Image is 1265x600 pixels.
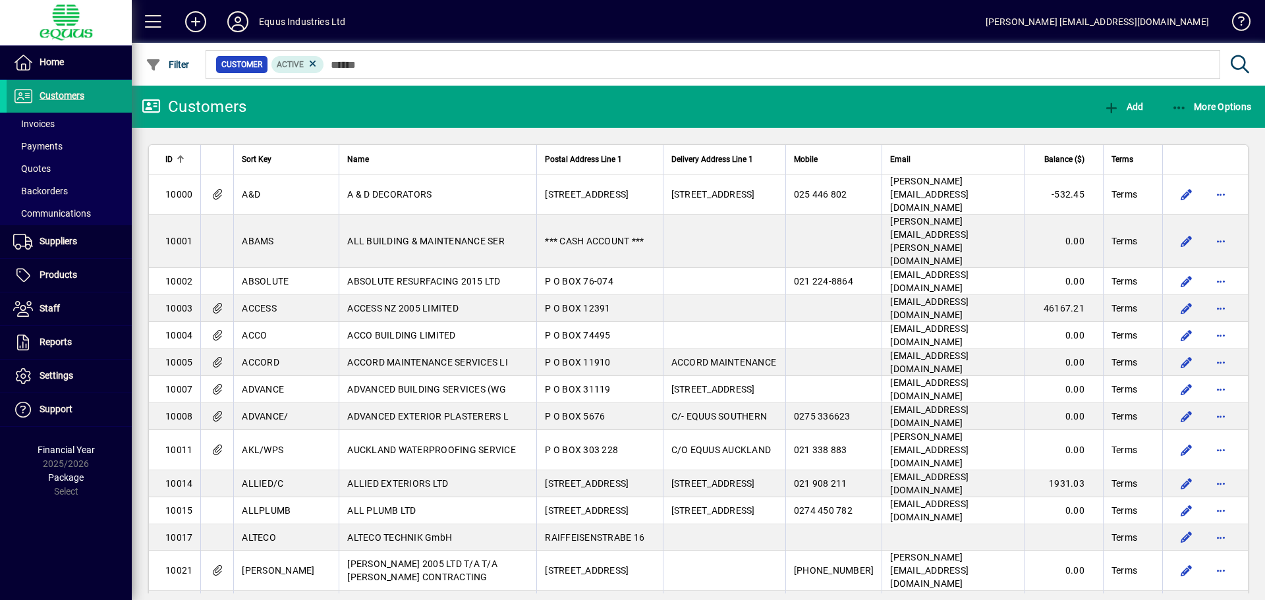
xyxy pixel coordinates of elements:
[40,90,84,101] span: Customers
[1210,325,1231,346] button: More options
[1111,443,1137,456] span: Terms
[545,276,613,286] span: P O BOX 76-074
[1111,329,1137,342] span: Terms
[1104,101,1143,112] span: Add
[1111,564,1137,577] span: Terms
[1210,298,1231,319] button: More options
[242,532,276,543] span: ALTECO
[1210,560,1231,581] button: More options
[165,384,192,395] span: 10007
[242,330,267,341] span: ACCO
[1176,352,1197,373] button: Edit
[142,96,246,117] div: Customers
[146,59,190,70] span: Filter
[13,208,91,219] span: Communications
[165,505,192,516] span: 10015
[347,276,500,286] span: ABSOLUTE RESURFACING 2015 LTD
[1024,295,1103,322] td: 46167.21
[347,384,506,395] span: ADVANCED BUILDING SERVICES (WG
[347,411,509,422] span: ADVANCED EXTERIOR PLASTERERS L
[165,189,192,200] span: 10000
[1111,531,1137,544] span: Terms
[794,152,874,167] div: Mobile
[890,269,969,293] span: [EMAIL_ADDRESS][DOMAIN_NAME]
[7,157,132,180] a: Quotes
[175,10,217,34] button: Add
[890,431,969,468] span: [PERSON_NAME][EMAIL_ADDRESS][DOMAIN_NAME]
[890,216,969,266] span: [PERSON_NAME][EMAIL_ADDRESS][PERSON_NAME][DOMAIN_NAME]
[794,478,847,489] span: 021 908 211
[794,152,818,167] span: Mobile
[1210,352,1231,373] button: More options
[794,505,853,516] span: 0274 450 782
[1111,152,1133,167] span: Terms
[242,565,314,576] span: [PERSON_NAME]
[1111,356,1137,369] span: Terms
[1111,302,1137,315] span: Terms
[890,377,969,401] span: [EMAIL_ADDRESS][DOMAIN_NAME]
[545,478,629,489] span: [STREET_ADDRESS]
[40,236,77,246] span: Suppliers
[7,292,132,325] a: Staff
[242,303,277,314] span: ACCESS
[242,152,271,167] span: Sort Key
[347,330,455,341] span: ACCO BUILDING LIMITED
[794,411,851,422] span: 0275 336623
[40,269,77,280] span: Products
[1210,379,1231,400] button: More options
[7,326,132,359] a: Reports
[165,303,192,314] span: 10003
[545,189,629,200] span: [STREET_ADDRESS]
[1176,406,1197,427] button: Edit
[1024,430,1103,470] td: 0.00
[165,236,192,246] span: 10001
[347,559,497,582] span: [PERSON_NAME] 2005 LTD T/A T/A [PERSON_NAME] CONTRACTING
[1176,184,1197,205] button: Edit
[1111,504,1137,517] span: Terms
[347,445,516,455] span: AUCKLAND WATERPROOFING SERVICE
[1024,268,1103,295] td: 0.00
[347,189,432,200] span: A & D DECORATORS
[890,152,911,167] span: Email
[794,445,847,455] span: 021 338 883
[545,357,610,368] span: P O BOX 11910
[1176,560,1197,581] button: Edit
[1032,152,1096,167] div: Balance ($)
[794,189,847,200] span: 025 446 802
[1024,470,1103,497] td: 1931.03
[7,135,132,157] a: Payments
[890,472,969,495] span: [EMAIL_ADDRESS][DOMAIN_NAME]
[242,189,260,200] span: A&D
[165,478,192,489] span: 10014
[671,445,772,455] span: C/O EQUUS AUCKLAND
[7,360,132,393] a: Settings
[13,141,63,151] span: Payments
[40,57,64,67] span: Home
[1176,379,1197,400] button: Edit
[7,113,132,135] a: Invoices
[545,152,622,167] span: Postal Address Line 1
[242,384,284,395] span: ADVANCE
[40,370,73,381] span: Settings
[1176,298,1197,319] button: Edit
[347,152,369,167] span: Name
[277,60,304,69] span: Active
[1171,101,1252,112] span: More Options
[1024,497,1103,524] td: 0.00
[7,259,132,292] a: Products
[890,350,969,374] span: [EMAIL_ADDRESS][DOMAIN_NAME]
[1210,500,1231,521] button: More options
[347,236,505,246] span: ALL BUILDING & MAINTENANCE SER
[1044,152,1084,167] span: Balance ($)
[1222,3,1249,45] a: Knowledge Base
[142,53,193,76] button: Filter
[7,46,132,79] a: Home
[671,357,777,368] span: ACCORD MAINTENANCE
[13,163,51,174] span: Quotes
[890,499,969,522] span: [EMAIL_ADDRESS][DOMAIN_NAME]
[165,532,192,543] span: 10017
[165,411,192,422] span: 10008
[1100,95,1146,119] button: Add
[794,565,874,576] span: [PHONE_NUMBER]
[1024,322,1103,349] td: 0.00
